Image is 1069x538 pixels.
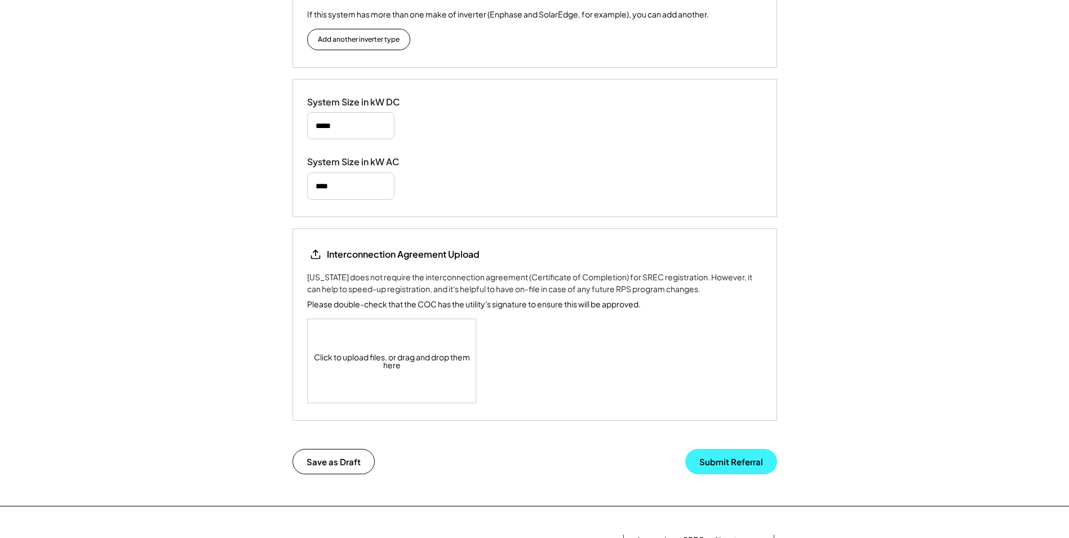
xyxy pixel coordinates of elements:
[292,449,375,474] button: Save as Draft
[327,248,480,261] div: Interconnection Agreement Upload
[308,319,477,403] div: Click to upload files, or drag and drop them here
[307,96,420,108] div: System Size in kW DC
[307,271,762,295] div: [US_STATE] does not require the interconnection agreement (Certificate of Completion) for SREC re...
[307,156,420,168] div: System Size in kW AC
[307,29,410,50] button: Add another inverter type
[307,8,709,20] div: If this system has more than one make of inverter (Enphase and SolarEdge, for example), you can a...
[307,298,641,310] div: Please double-check that the COC has the utility's signature to ensure this will be approved.
[685,449,777,474] button: Submit Referral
